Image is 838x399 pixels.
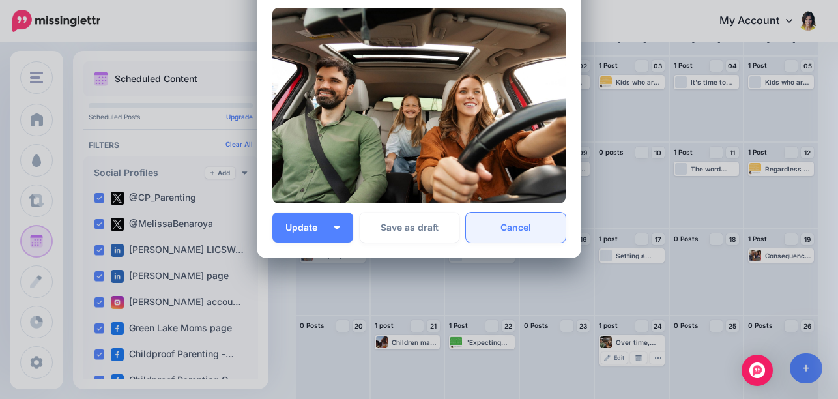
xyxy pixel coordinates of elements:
button: Update [272,213,353,243]
a: Cancel [466,213,566,243]
div: Open Intercom Messenger [742,355,773,386]
img: arrow-down-white.png [334,226,340,229]
img: ac0b1c61b6e77da978e11f2cec2f278f.jpg [272,8,566,203]
button: Save as draft [360,213,459,243]
span: Update [285,223,327,232]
